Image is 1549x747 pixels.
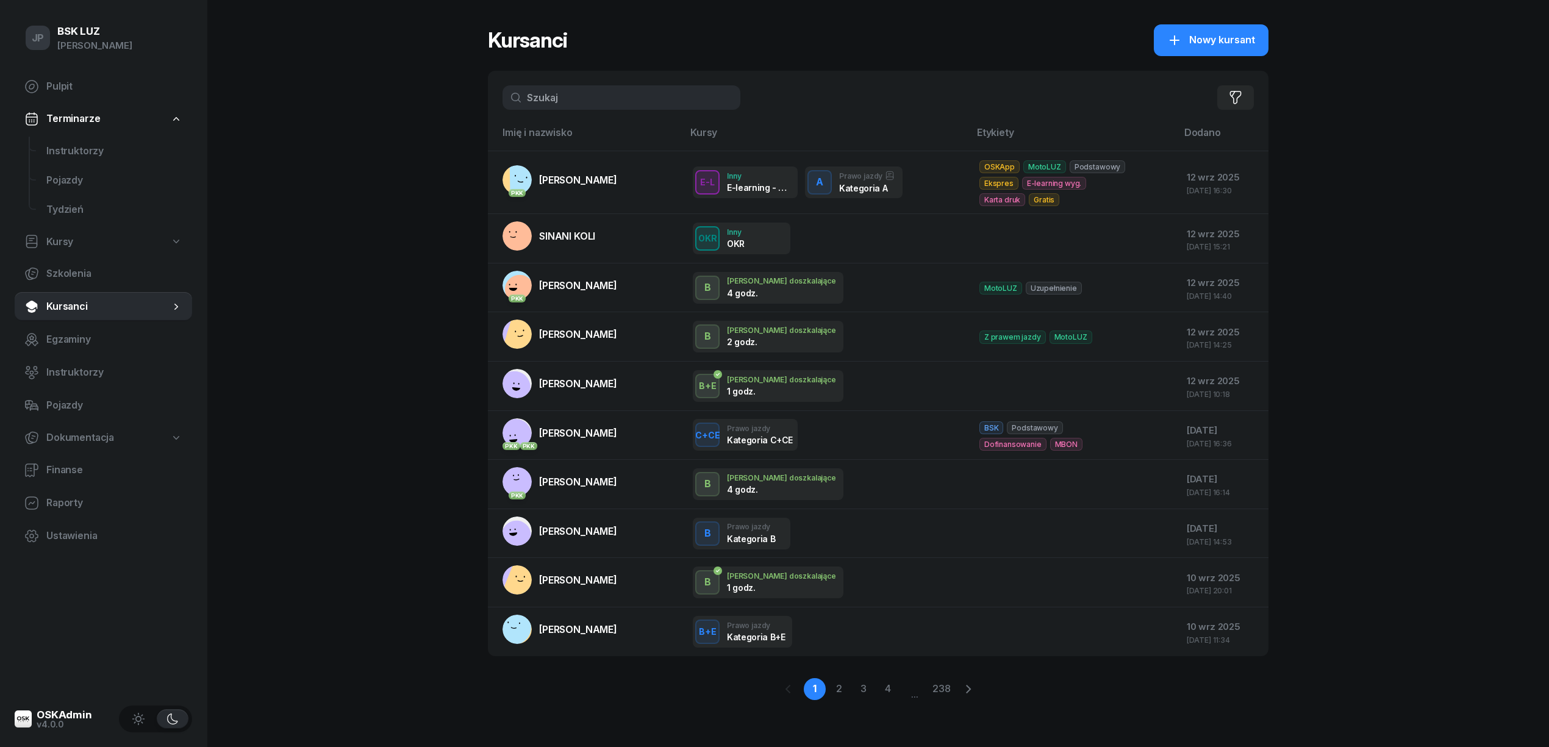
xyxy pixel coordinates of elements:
[853,678,875,700] a: 3
[1187,243,1259,251] div: [DATE] 15:21
[699,277,716,298] div: B
[877,678,899,700] a: 4
[1187,538,1259,546] div: [DATE] 14:53
[727,582,790,593] div: 1 godz.
[1154,24,1268,56] button: Nowy kursant
[727,534,775,544] div: Kategoria B
[509,295,526,302] div: PKK
[693,231,722,246] div: OKR
[1189,32,1255,48] span: Nowy kursant
[37,195,192,224] a: Tydzień
[699,572,716,593] div: B
[727,621,785,629] div: Prawo jazdy
[539,525,617,537] span: [PERSON_NAME]
[1187,471,1259,487] div: [DATE]
[839,171,895,180] div: Prawo jazdy
[15,105,192,133] a: Terminarze
[979,193,1025,206] span: Karta druk
[488,29,567,51] h1: Kursanci
[727,337,790,347] div: 2 godz.
[15,358,192,387] a: Instruktorzy
[828,678,850,700] a: 2
[727,523,775,531] div: Prawo jazdy
[57,38,132,54] div: [PERSON_NAME]
[811,172,828,193] div: A
[539,174,617,186] span: [PERSON_NAME]
[901,677,928,701] span: ...
[46,462,182,478] span: Finanse
[46,365,182,381] span: Instruktorzy
[695,170,720,195] button: E-L
[699,326,716,347] div: B
[979,177,1018,190] span: Ekspres
[727,228,745,236] div: Inny
[727,632,785,642] div: Kategoria B+E
[1187,619,1259,635] div: 10 wrz 2025
[727,172,790,180] div: Inny
[690,427,725,443] div: C+CE
[1050,331,1092,343] span: MotoLUZ
[503,165,617,195] a: PKK[PERSON_NAME]
[1187,636,1259,644] div: [DATE] 11:34
[46,495,182,511] span: Raporty
[695,374,720,398] button: B+E
[539,230,595,242] span: SINANI KOLI
[1007,421,1062,434] span: Podstawowy
[727,474,836,482] div: [PERSON_NAME] doszkalające
[727,572,836,580] div: [PERSON_NAME] doszkalające
[970,124,1177,151] th: Etykiety
[1050,438,1082,451] span: MBON
[46,234,73,250] span: Kursy
[46,299,170,315] span: Kursanci
[503,516,617,546] a: [PERSON_NAME]
[1187,440,1259,448] div: [DATE] 16:36
[1187,570,1259,586] div: 10 wrz 2025
[539,328,617,340] span: [PERSON_NAME]
[509,491,526,499] div: PKK
[15,228,192,256] a: Kursy
[979,282,1022,295] span: MotoLUZ
[1187,390,1259,398] div: [DATE] 10:18
[1187,341,1259,349] div: [DATE] 14:25
[727,182,790,193] div: E-learning - 90 dni
[1029,193,1059,206] span: Gratis
[727,326,836,334] div: [PERSON_NAME] doszkalające
[503,418,617,448] a: PKKPKK[PERSON_NAME]
[839,183,895,193] div: Kategoria A
[46,528,182,544] span: Ustawienia
[695,620,720,644] button: B+E
[804,678,826,700] a: 1
[727,435,790,445] div: Kategoria C+CE
[727,424,790,432] div: Prawo jazdy
[727,386,790,396] div: 1 godz.
[727,277,836,285] div: [PERSON_NAME] doszkalające
[37,710,92,720] div: OSKAdmin
[15,521,192,551] a: Ustawienia
[503,221,595,251] a: SINANI KOLI
[1187,187,1259,195] div: [DATE] 16:30
[727,288,790,298] div: 4 godz.
[1187,292,1259,300] div: [DATE] 14:40
[1187,275,1259,291] div: 12 wrz 2025
[695,472,720,496] button: B
[503,467,617,496] a: PKK[PERSON_NAME]
[1187,587,1259,595] div: [DATE] 20:01
[695,324,720,349] button: B
[539,574,617,586] span: [PERSON_NAME]
[1187,324,1259,340] div: 12 wrz 2025
[503,565,617,595] a: [PERSON_NAME]
[503,442,520,450] div: PKK
[15,391,192,420] a: Pojazdy
[57,26,132,37] div: BSK LUZ
[979,331,1046,343] span: Z prawem jazdy
[539,427,617,439] span: [PERSON_NAME]
[46,143,182,159] span: Instruktorzy
[46,111,100,127] span: Terminarze
[46,266,182,282] span: Szkolenia
[695,226,720,251] button: OKR
[488,124,683,151] th: Imię i nazwisko
[1187,373,1259,389] div: 12 wrz 2025
[503,271,617,300] a: PKK[PERSON_NAME]
[727,484,790,495] div: 4 godz.
[46,430,114,446] span: Dokumentacja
